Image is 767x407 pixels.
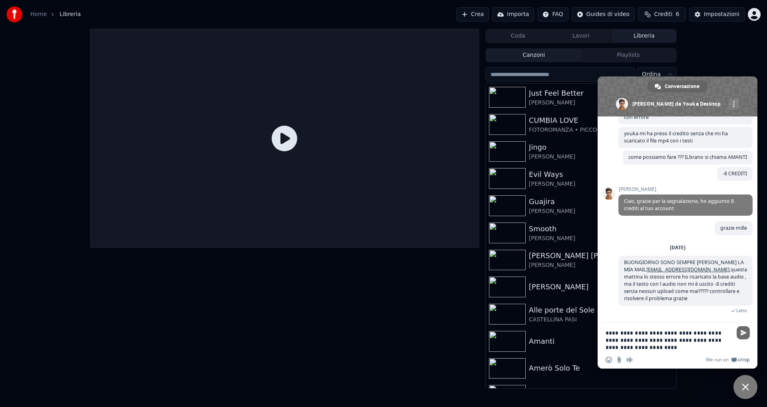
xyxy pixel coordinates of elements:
[487,30,550,42] button: Coda
[529,99,673,107] div: [PERSON_NAME]
[572,7,635,22] button: Guides di video
[529,235,673,243] div: [PERSON_NAME]
[624,130,728,144] span: youka mi ha preso il credito senza che mi ha scaricato il file mp4 con i testi
[638,7,686,22] button: Crediti6
[706,357,729,363] span: We run on
[529,142,673,153] div: Jingo
[529,196,673,207] div: Guajira
[550,30,613,42] button: Lavori
[529,316,673,324] div: CASTELLINA PASI
[529,126,673,134] div: FOTOROMANZA • PICCOLO UOMO
[654,10,672,18] span: Crediti
[529,261,673,269] div: [PERSON_NAME]
[723,170,747,177] span: -8 CREDITI
[618,186,753,192] span: [PERSON_NAME]
[487,50,581,61] button: Canzoni
[665,80,699,92] span: Conversazione
[706,357,749,363] a: We run onCrisp
[733,375,757,399] div: Chiudere la chat
[646,266,729,273] a: [EMAIL_ADDRESS][DOMAIN_NAME]
[529,281,673,293] div: [PERSON_NAME]
[529,363,673,374] div: Amerò Solo Te
[456,7,489,22] button: Crea
[529,305,673,316] div: Alle porte del Sole
[720,225,747,231] span: grazie mille
[670,245,686,250] div: [DATE]
[581,50,676,61] button: Playlists
[738,357,749,363] span: Crisp
[529,115,673,126] div: CUMBIA LOVE
[529,180,673,188] div: [PERSON_NAME]
[628,154,747,160] span: come possiamo fare ??? ILbrano si chiama AMANTI
[624,259,747,302] span: BUONGIORNO SONO SEMPRE [PERSON_NAME] LA MIA MAIL ,questa mattina lo stesso errore ho ricaricato l...
[537,7,568,22] button: FAQ
[648,80,707,92] div: Conversazione
[529,153,673,161] div: [PERSON_NAME]
[737,326,750,339] span: Inviare
[642,70,661,78] span: Ordina
[529,223,673,235] div: Smooth
[624,198,734,212] span: Ciao, grazie per la segnalazione, ho aggiunto 8 crediti al tuo account.
[30,10,81,18] nav: breadcrumb
[616,357,622,363] span: Invia un file
[529,250,673,261] div: [PERSON_NAME] [PERSON_NAME]
[529,207,673,215] div: [PERSON_NAME]
[736,308,747,313] span: Letto
[529,336,673,347] div: Amanti
[529,88,673,99] div: Just Feel Better
[676,10,679,18] span: 6
[30,10,47,18] a: Home
[606,357,612,363] span: Inserisci una emoji
[689,7,745,22] button: Impostazioni
[492,7,534,22] button: Importa
[6,6,22,22] img: youka
[728,99,739,110] div: Altri canali
[626,357,633,363] span: Registra un messaggio audio
[612,30,676,42] button: Libreria
[606,329,732,351] textarea: Scrivi il tuo messaggio...
[529,169,673,180] div: Evil Ways
[704,10,739,18] div: Impostazioni
[60,10,81,18] span: Libreria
